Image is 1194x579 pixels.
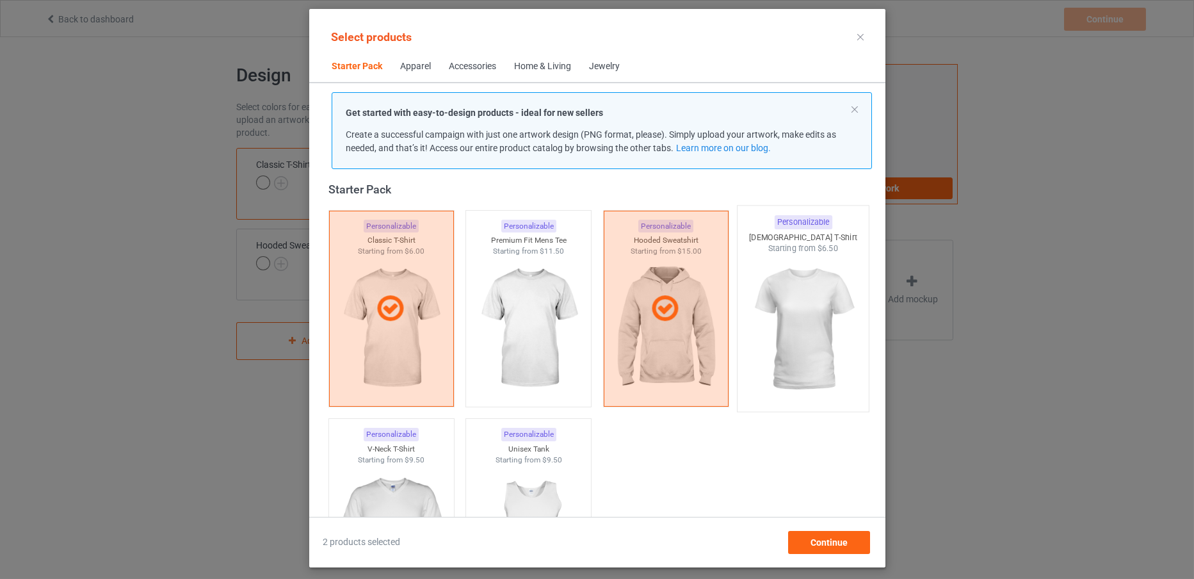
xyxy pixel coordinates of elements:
img: regular.jpg [743,254,863,405]
div: [DEMOGRAPHIC_DATA] T-Shirt [738,232,869,243]
div: Personalizable [501,428,556,441]
span: Starter Pack [323,51,391,82]
div: Starting from [328,455,453,466]
div: Jewelry [589,60,620,73]
span: Create a successful campaign with just one artwork design (PNG format, please). Simply upload you... [346,129,836,153]
div: Apparel [400,60,431,73]
span: Select products [331,30,412,44]
div: Starting from [738,243,869,254]
div: Accessories [449,60,496,73]
span: Continue [810,537,847,548]
div: Premium Fit Mens Tee [466,235,591,246]
span: $9.50 [542,455,561,464]
div: Starter Pack [328,182,871,197]
div: Personalizable [364,428,419,441]
img: regular.jpg [471,257,586,400]
div: Personalizable [501,220,556,233]
strong: Get started with easy-to-design products - ideal for new sellers [346,108,603,118]
div: Starting from [466,246,591,257]
div: Starting from [466,455,591,466]
span: 2 products selected [323,536,400,549]
div: Continue [787,531,869,554]
span: $11.50 [540,247,564,256]
a: Learn more on our blog. [675,143,770,153]
div: V-Neck T-Shirt [328,444,453,455]
div: Personalizable [774,215,832,229]
span: $6.50 [817,243,838,253]
span: $9.50 [405,455,424,464]
div: Home & Living [514,60,571,73]
div: Unisex Tank [466,444,591,455]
